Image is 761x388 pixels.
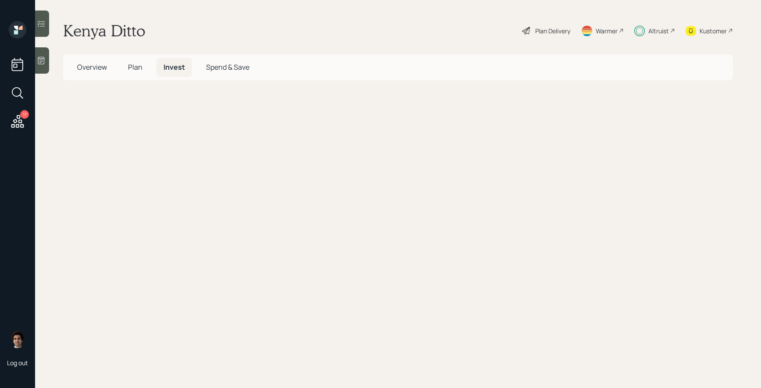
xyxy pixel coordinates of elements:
[164,62,185,72] span: Invest
[648,26,669,36] div: Altruist
[596,26,618,36] div: Warmer
[206,62,249,72] span: Spend & Save
[63,21,146,40] h1: Kenya Ditto
[128,62,142,72] span: Plan
[20,110,29,119] div: 17
[7,359,28,367] div: Log out
[700,26,727,36] div: Kustomer
[77,62,107,72] span: Overview
[535,26,570,36] div: Plan Delivery
[9,331,26,348] img: harrison-schaefer-headshot-2.png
